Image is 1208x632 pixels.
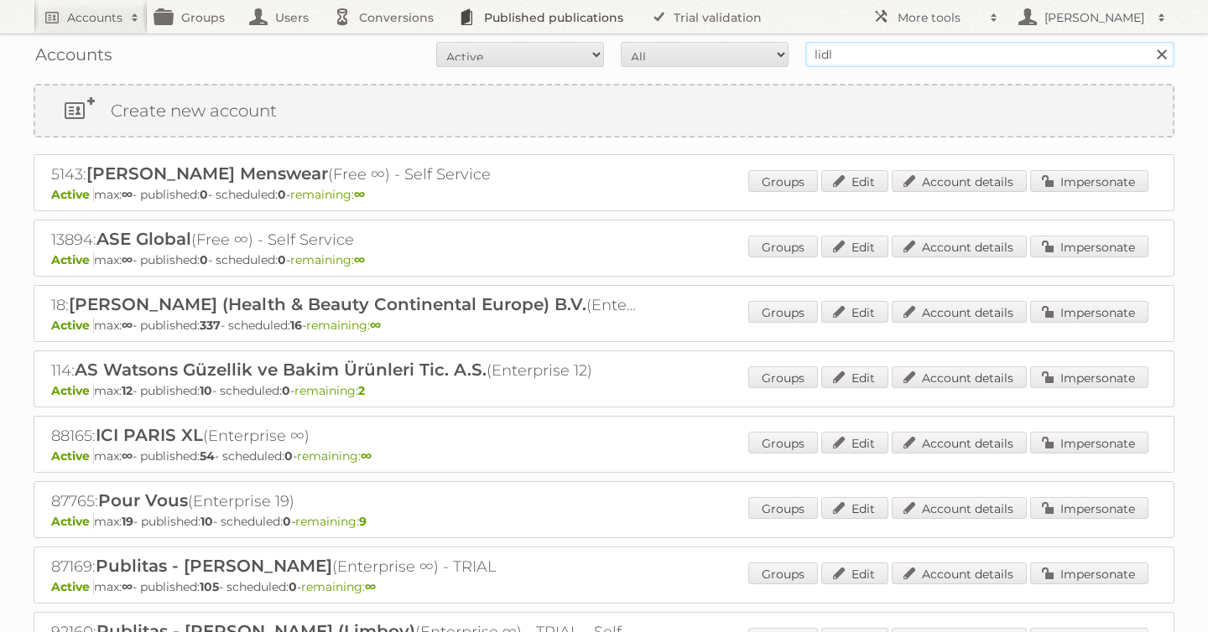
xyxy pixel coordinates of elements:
[354,187,365,202] strong: ∞
[122,579,133,594] strong: ∞
[748,170,818,192] a: Groups
[892,432,1027,453] a: Account details
[748,562,818,584] a: Groups
[69,294,586,314] span: [PERSON_NAME] (Health & Beauty Continental Europe) B.V.
[748,236,818,257] a: Groups
[301,579,376,594] span: remaining:
[748,301,818,323] a: Groups
[821,301,888,323] a: Edit
[748,366,818,388] a: Groups
[96,556,332,576] span: Publitas - [PERSON_NAME]
[122,318,133,333] strong: ∞
[51,490,638,512] h2: 87765: (Enterprise 19)
[51,252,1157,267] p: max: - published: - scheduled: -
[122,448,133,464] strong: ∞
[35,85,1173,136] a: Create new account
[96,425,203,445] span: ICI PARIS XL
[67,9,122,26] h2: Accounts
[51,187,1157,202] p: max: - published: - scheduled: -
[821,497,888,519] a: Edit
[51,514,1157,529] p: max: - published: - scheduled: -
[200,514,213,529] strong: 10
[122,252,133,267] strong: ∞
[51,448,1157,464] p: max: - published: - scheduled: -
[200,252,208,267] strong: 0
[361,448,372,464] strong: ∞
[1030,236,1148,257] a: Impersonate
[1030,170,1148,192] a: Impersonate
[284,448,293,464] strong: 0
[200,318,221,333] strong: 337
[98,490,188,510] span: Pour Vous
[51,579,94,594] span: Active
[358,383,365,398] strong: 2
[278,187,286,202] strong: 0
[75,360,487,380] span: AS Watsons Güzellik ve Bakim Ürünleri Tic. A.S.
[290,187,365,202] span: remaining:
[200,579,219,594] strong: 105
[51,187,94,202] span: Active
[51,425,638,447] h2: 88165: (Enterprise ∞)
[51,229,638,251] h2: 13894: (Free ∞) - Self Service
[892,301,1027,323] a: Account details
[122,383,133,398] strong: 12
[51,448,94,464] span: Active
[295,514,367,529] span: remaining:
[51,318,1157,333] p: max: - published: - scheduled: -
[51,318,94,333] span: Active
[122,514,133,529] strong: 19
[282,383,290,398] strong: 0
[51,360,638,381] h2: 114: (Enterprise 12)
[892,366,1027,388] a: Account details
[306,318,381,333] span: remaining:
[290,318,302,333] strong: 16
[51,514,94,529] span: Active
[354,252,365,267] strong: ∞
[821,432,888,453] a: Edit
[200,448,215,464] strong: 54
[200,187,208,202] strong: 0
[51,294,638,316] h2: 18: (Enterprise ∞)
[51,383,94,398] span: Active
[294,383,365,398] span: remaining:
[283,514,291,529] strong: 0
[370,318,381,333] strong: ∞
[821,170,888,192] a: Edit
[892,236,1027,257] a: Account details
[821,236,888,257] a: Edit
[365,579,376,594] strong: ∞
[821,562,888,584] a: Edit
[200,383,212,398] strong: 10
[821,366,888,388] a: Edit
[51,556,638,578] h2: 87169: (Enterprise ∞) - TRIAL
[290,252,365,267] span: remaining:
[1030,432,1148,453] a: Impersonate
[1030,562,1148,584] a: Impersonate
[748,432,818,453] a: Groups
[359,514,367,529] strong: 9
[122,187,133,202] strong: ∞
[86,163,328,184] span: [PERSON_NAME] Menswear
[51,579,1157,594] p: max: - published: - scheduled: -
[892,497,1027,519] a: Account details
[748,497,818,519] a: Groups
[892,562,1027,584] a: Account details
[51,163,638,185] h2: 5143: (Free ∞) - Self Service
[278,252,286,267] strong: 0
[1040,9,1149,26] h2: [PERSON_NAME]
[51,252,94,267] span: Active
[892,170,1027,192] a: Account details
[289,579,297,594] strong: 0
[898,9,981,26] h2: More tools
[96,229,191,249] span: ASE Global
[51,383,1157,398] p: max: - published: - scheduled: -
[297,448,372,464] span: remaining:
[1030,366,1148,388] a: Impersonate
[1030,497,1148,519] a: Impersonate
[1030,301,1148,323] a: Impersonate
